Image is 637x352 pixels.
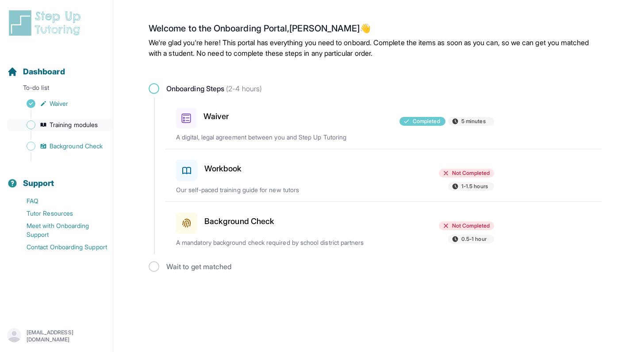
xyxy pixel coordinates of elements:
[7,241,113,253] a: Contact Onboarding Support
[23,177,54,190] span: Support
[165,149,602,201] a: WorkbookNot Completed1-1.5 hoursOur self-paced training guide for new tutors
[7,66,65,78] a: Dashboard
[452,222,490,229] span: Not Completed
[23,66,65,78] span: Dashboard
[165,202,602,254] a: Background CheckNot Completed0.5-1 hourA mandatory background check required by school district p...
[204,215,274,228] h3: Background Check
[7,140,113,152] a: Background Check
[7,220,113,241] a: Meet with Onboarding Support
[7,9,86,37] img: logo
[50,99,68,108] span: Waiver
[7,207,113,220] a: Tutor Resources
[149,37,602,58] p: We're glad you're here! This portal has everything you need to onboard. Complete the items as soo...
[413,118,440,125] span: Completed
[4,51,109,81] button: Dashboard
[461,236,487,243] span: 0.5-1 hour
[27,329,106,343] p: [EMAIL_ADDRESS][DOMAIN_NAME]
[176,186,383,194] p: Our self-paced training guide for new tutors
[224,84,262,93] span: (2-4 hours)
[7,97,113,110] a: Waiver
[50,142,103,151] span: Background Check
[176,133,383,142] p: A digital, legal agreement between you and Step Up Tutoring
[7,119,113,131] a: Training modules
[149,23,602,37] h2: Welcome to the Onboarding Portal, [PERSON_NAME] 👋
[166,83,262,94] span: Onboarding Steps
[461,183,488,190] span: 1-1.5 hours
[204,162,242,175] h3: Workbook
[452,170,490,177] span: Not Completed
[165,97,602,149] a: WaiverCompleted5 minutesA digital, legal agreement between you and Step Up Tutoring
[50,120,98,129] span: Training modules
[461,118,486,125] span: 5 minutes
[4,83,109,96] p: To-do list
[203,110,229,123] h3: Waiver
[176,238,383,247] p: A mandatory background check required by school district partners
[7,328,106,344] button: [EMAIL_ADDRESS][DOMAIN_NAME]
[4,163,109,193] button: Support
[7,195,113,207] a: FAQ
